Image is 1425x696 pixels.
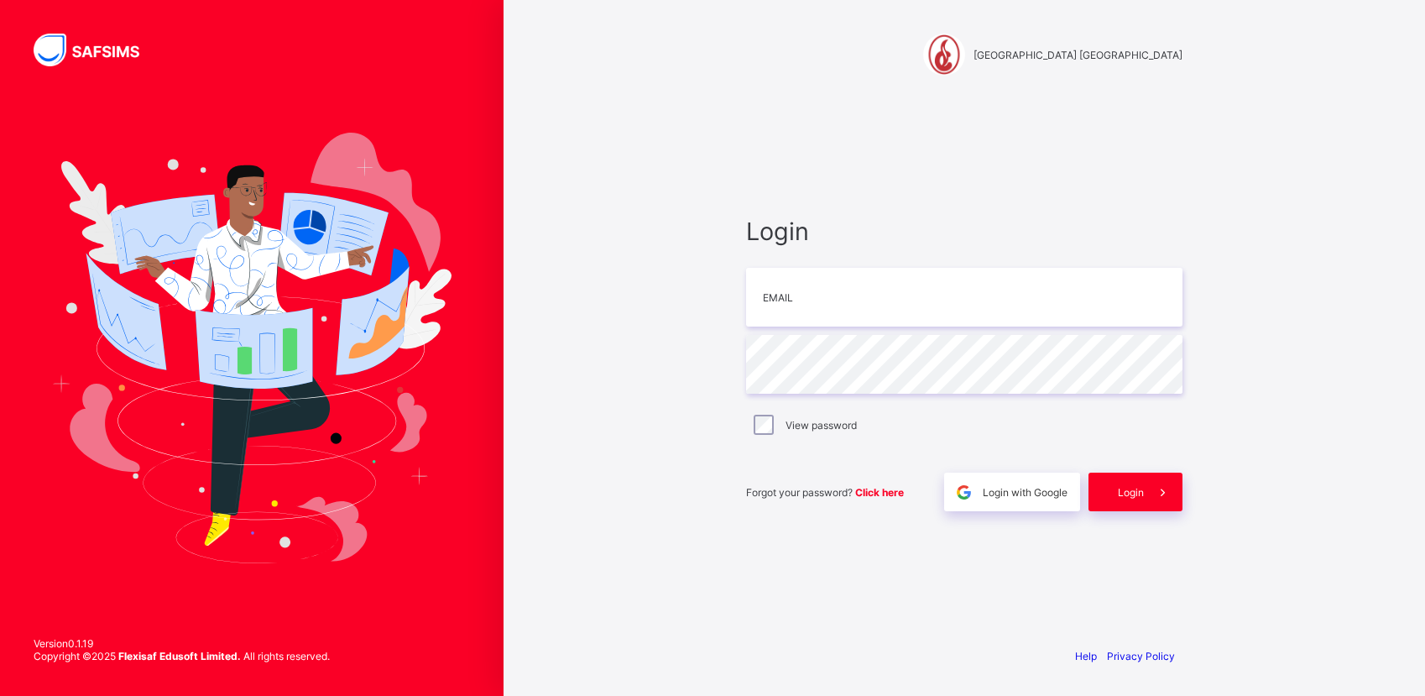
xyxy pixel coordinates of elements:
[34,650,330,662] span: Copyright © 2025 All rights reserved.
[855,486,904,499] a: Click here
[52,133,452,563] img: Hero Image
[1118,486,1144,499] span: Login
[973,49,1182,61] span: [GEOGRAPHIC_DATA] [GEOGRAPHIC_DATA]
[983,486,1067,499] span: Login with Google
[1075,650,1097,662] a: Help
[118,650,241,662] strong: Flexisaf Edusoft Limited.
[746,217,1182,246] span: Login
[954,483,973,502] img: google.396cfc9801f0270233282035f929180a.svg
[746,486,904,499] span: Forgot your password?
[34,34,159,66] img: SAFSIMS Logo
[786,419,857,432] label: View password
[34,637,330,650] span: Version 0.1.19
[1107,650,1175,662] a: Privacy Policy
